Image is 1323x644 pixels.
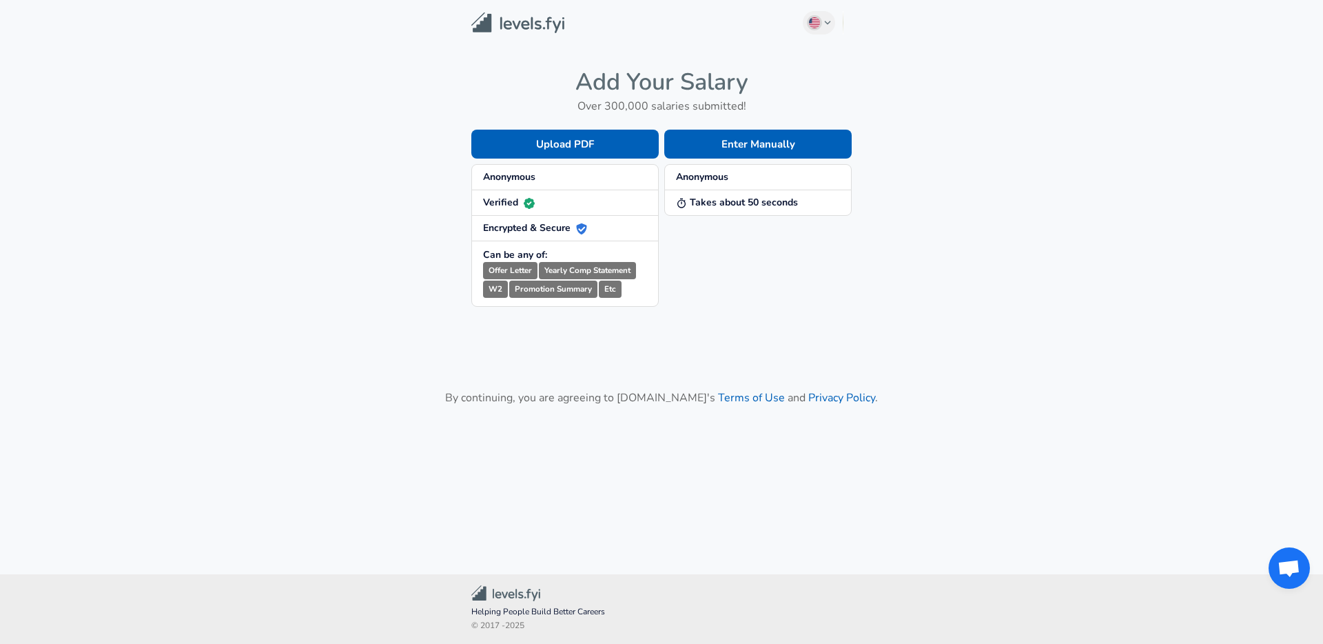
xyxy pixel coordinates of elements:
[809,17,820,28] img: English (US)
[676,170,728,183] strong: Anonymous
[808,390,875,405] a: Privacy Policy
[599,281,622,298] small: Etc
[471,619,852,633] span: © 2017 - 2025
[471,97,852,116] h6: Over 300,000 salaries submitted!
[718,390,785,405] a: Terms of Use
[483,281,508,298] small: W2
[471,12,564,34] img: Levels.fyi
[471,605,852,619] span: Helping People Build Better Careers
[471,130,659,159] button: Upload PDF
[803,11,836,34] button: English (US)
[664,130,852,159] button: Enter Manually
[483,262,537,279] small: Offer Letter
[471,585,540,601] img: Levels.fyi Community
[539,262,636,279] small: Yearly Comp Statement
[483,196,535,209] strong: Verified
[483,221,587,234] strong: Encrypted & Secure
[509,281,597,298] small: Promotion Summary
[471,68,852,97] h4: Add Your Salary
[483,248,547,261] strong: Can be any of:
[483,170,535,183] strong: Anonymous
[1269,547,1310,589] div: 채팅 열기
[676,196,798,209] strong: Takes about 50 seconds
